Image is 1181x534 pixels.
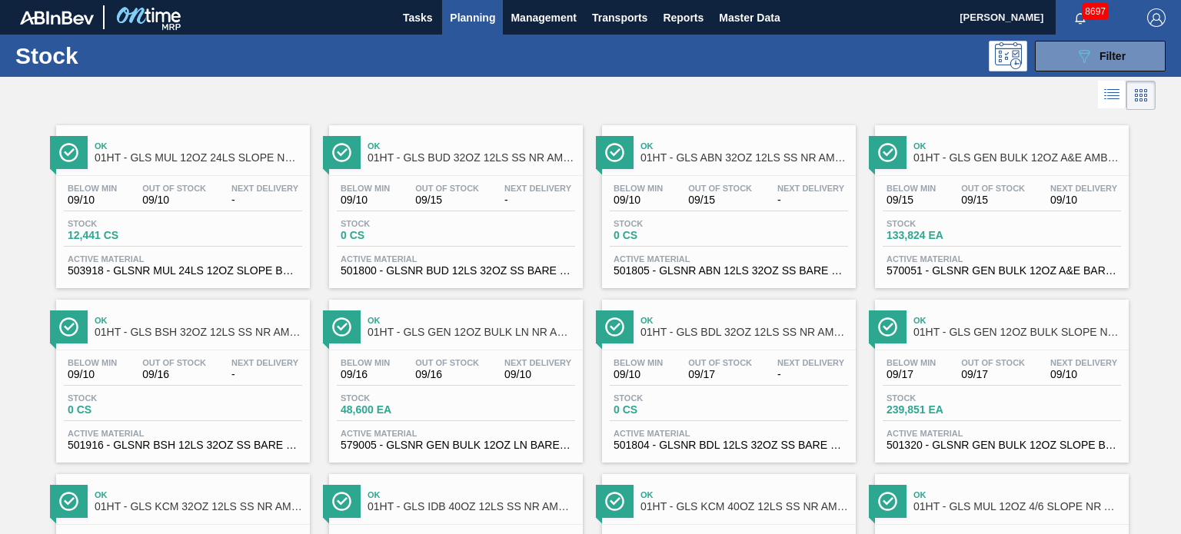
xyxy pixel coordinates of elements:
[415,184,479,193] span: Out Of Stock
[415,358,479,367] span: Out Of Stock
[863,114,1136,288] a: ÍconeOk01HT - GLS GEN BULK 12OZ A&E AMBER LSBelow Min09/15Out Of Stock09/15Next Delivery09/10Stoc...
[887,404,994,416] span: 239,851 EA
[614,439,844,451] span: 501804 - GLSNR BDL 12LS 32OZ SS BARE LS KRFT 0811
[688,369,752,380] span: 09/17
[614,184,663,193] span: Below Min
[15,47,236,65] h1: Stock
[401,8,434,27] span: Tasks
[1050,358,1117,367] span: Next Delivery
[415,369,479,380] span: 09/16
[341,358,390,367] span: Below Min
[913,141,1121,151] span: Ok
[368,327,575,338] span: 01HT - GLS GEN 12OZ BULK LN NR AMBER LS PLAINSHOULDER TWIST AMBER
[95,152,302,164] span: 01HT - GLS MUL 12OZ 24LS SLOPE NR AMBER LS MUL HONDURAS
[68,184,117,193] span: Below Min
[887,393,994,403] span: Stock
[640,152,848,164] span: 01HT - GLS ABN 32OZ 12LS SS NR AMBER LS
[368,141,575,151] span: Ok
[68,254,298,264] span: Active Material
[887,369,936,380] span: 09/17
[68,369,117,380] span: 09/10
[68,230,175,241] span: 12,441 CS
[614,265,844,277] span: 501805 - GLSNR ABN 12LS 32OZ SS BARE LS KRFT 0811
[614,429,844,438] span: Active Material
[142,358,206,367] span: Out Of Stock
[614,230,721,241] span: 0 CS
[961,369,1025,380] span: 09/17
[68,393,175,403] span: Stock
[59,143,78,162] img: Ícone
[341,254,571,264] span: Active Material
[95,316,302,325] span: Ok
[913,327,1121,338] span: 01HT - GLS GEN 12OZ BULK SLOPE NR AMBER LS
[640,141,848,151] span: Ok
[887,194,936,206] span: 09/15
[640,490,848,499] span: Ok
[614,393,721,403] span: Stock
[341,404,448,416] span: 48,600 EA
[368,490,575,499] span: Ok
[605,492,624,511] img: Ícone
[231,194,298,206] span: -
[614,358,663,367] span: Below Min
[887,219,994,228] span: Stock
[590,114,863,288] a: ÍconeOk01HT - GLS ABN 32OZ 12LS SS NR AMBER LSBelow Min09/10Out Of Stock09/15Next Delivery-Stock0...
[887,254,1117,264] span: Active Material
[368,152,575,164] span: 01HT - GLS BUD 32OZ 12LS SS NR AMBER LS
[887,230,994,241] span: 133,824 EA
[332,492,351,511] img: Ícone
[20,11,94,25] img: TNhmsLtSVTkK8tSr43FrP2fwEKptu5GPRR3wAAAABJRU5ErkJggg==
[592,8,647,27] span: Transports
[614,369,663,380] span: 09/10
[415,194,479,206] span: 09/15
[590,288,863,463] a: ÍconeOk01HT - GLS BDL 32OZ 12LS SS NR AMBER LSBelow Min09/10Out Of Stock09/17Next Delivery-Stock0...
[318,288,590,463] a: ÍconeOk01HT - GLS GEN 12OZ BULK LN NR AMBER LS PLAINSHOULDER TWIST AMBERBelow Min09/16Out Of Stoc...
[640,327,848,338] span: 01HT - GLS BDL 32OZ 12LS SS NR AMBER LS
[614,194,663,206] span: 09/10
[68,404,175,416] span: 0 CS
[142,194,206,206] span: 09/10
[68,265,298,277] span: 503918 - GLSNR MUL 24LS 12OZ SLOPE BARE LS KRFT 0
[863,288,1136,463] a: ÍconeOk01HT - GLS GEN 12OZ BULK SLOPE NR AMBER LSBelow Min09/17Out Of Stock09/17Next Delivery09/1...
[887,265,1117,277] span: 570051 - GLSNR GEN BULK 12OZ A&E BARE LS BULK 109
[1056,7,1105,28] button: Notifications
[341,429,571,438] span: Active Material
[1035,41,1166,71] button: Filter
[614,219,721,228] span: Stock
[95,327,302,338] span: 01HT - GLS BSH 32OZ 12LS SS NR AMBER LS
[231,184,298,193] span: Next Delivery
[989,41,1027,71] div: Programming: no user selected
[341,184,390,193] span: Below Min
[913,490,1121,499] span: Ok
[68,429,298,438] span: Active Material
[913,152,1121,164] span: 01HT - GLS GEN BULK 12OZ A&E AMBER LS
[719,8,780,27] span: Master Data
[341,219,448,228] span: Stock
[640,316,848,325] span: Ok
[142,184,206,193] span: Out Of Stock
[341,439,571,451] span: 579005 - GLSNR GEN BULK 12OZ LN BARE LS BULK 9999
[368,501,575,512] span: 01HT - GLS IDB 40OZ 12LS SS NR AMBER LS
[614,254,844,264] span: Active Material
[1050,184,1117,193] span: Next Delivery
[878,143,897,162] img: Ícone
[777,184,844,193] span: Next Delivery
[504,358,571,367] span: Next Delivery
[504,184,571,193] span: Next Delivery
[68,439,298,451] span: 501916 - GLSNR BSH 12LS 32OZ SS BARE LS KRFT 0112
[231,358,298,367] span: Next Delivery
[777,369,844,380] span: -
[688,358,752,367] span: Out Of Stock
[887,358,936,367] span: Below Min
[1082,3,1109,20] span: 8697
[1147,8,1166,27] img: Logout
[231,369,298,380] span: -
[887,439,1117,451] span: 501320 - GLSNR GEN BULK 12OZ SLOPE BARE LS BULK 0
[450,8,495,27] span: Planning
[368,316,575,325] span: Ok
[878,492,897,511] img: Ícone
[913,316,1121,325] span: Ok
[640,501,848,512] span: 01HT - GLS KCM 40OZ 12LS SS NR AMBER
[68,358,117,367] span: Below Min
[961,194,1025,206] span: 09/15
